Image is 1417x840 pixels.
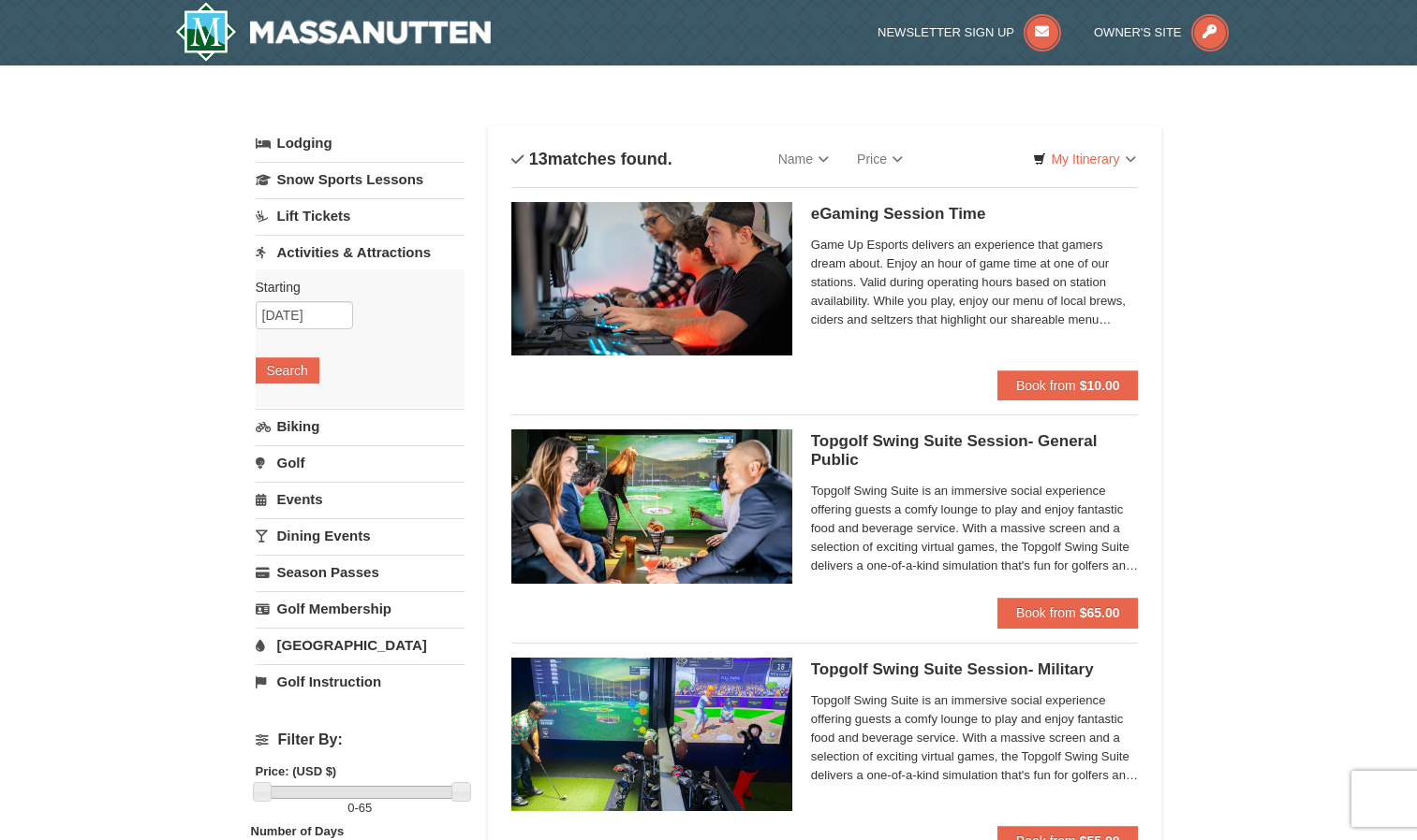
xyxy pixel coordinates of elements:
a: Season Passes [256,555,465,589]
h5: eGaming Session Time [811,205,1139,224]
button: Search [256,357,319,384]
label: - [256,799,465,818]
span: Book from [1016,378,1076,393]
img: 19664770-17-d333e4c3.jpg [511,429,792,583]
span: Book from [1016,605,1076,620]
a: Golf [256,445,465,480]
strong: Number of Days [251,824,345,838]
a: Golf Instruction [256,664,465,699]
a: Golf Membership [256,591,465,626]
span: 65 [359,801,372,815]
a: Dining Events [256,518,465,553]
strong: $65.00 [1080,605,1120,620]
a: Activities & Attractions [256,235,465,269]
a: Biking [256,409,465,443]
a: Massanutten Resort [175,2,492,62]
a: Lift Tickets [256,198,465,233]
a: Price [843,140,917,178]
span: Topgolf Swing Suite is an immersive social experience offering guests a comfy lounge to play and ... [811,482,1139,575]
img: 19664770-40-fe46a84b.jpg [511,658,792,811]
button: Book from $10.00 [997,370,1139,400]
a: Snow Sports Lessons [256,162,465,196]
span: 0 [347,801,354,815]
h4: Filter By: [256,731,465,748]
a: Newsletter Sign Up [878,25,1061,39]
img: Massanutten Resort Logo [175,2,492,62]
a: Name [764,140,843,178]
label: Starting [256,278,450,297]
a: [GEOGRAPHIC_DATA] [256,628,465,662]
a: Owner's Site [1094,25,1229,39]
h5: Topgolf Swing Suite Session- General Public [811,432,1139,470]
button: Book from $65.00 [997,598,1139,628]
span: Game Up Esports delivers an experience that gamers dream about. Enjoy an hour of game time at one... [811,236,1139,329]
span: Newsletter Sign Up [878,25,1014,39]
a: Lodging [256,126,465,160]
strong: Price: (USD $) [256,764,337,778]
h5: Topgolf Swing Suite Session- Military [811,660,1139,679]
span: Owner's Site [1094,25,1182,39]
img: 19664770-34-0b975b5b.jpg [511,202,792,355]
strong: $10.00 [1080,378,1120,393]
a: My Itinerary [1021,145,1147,173]
span: Topgolf Swing Suite is an immersive social experience offering guests a comfy lounge to play and ... [811,691,1139,785]
span: 13 [529,150,548,168]
a: Events [256,482,465,516]
h4: matches found. [511,150,672,168]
